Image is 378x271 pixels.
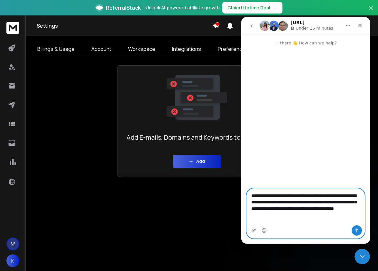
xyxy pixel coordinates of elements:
img: image [165,75,229,120]
span: ReferralStack [106,4,141,12]
button: Close banner [367,4,375,19]
span: → [273,5,277,11]
button: Claim Lifetime Deal→ [222,2,282,14]
h1: Add E-mails, Domains and Keywords to Blocklist [126,133,267,142]
h1: Settings [37,22,213,30]
button: Add [173,155,221,168]
iframe: Intercom live chat [355,249,370,264]
p: Add [196,158,205,164]
button: K [6,254,19,267]
p: Unlock AI-powered affiliate growth [146,5,220,11]
a: Preferences [211,42,255,56]
iframe: Intercom live chat [241,17,370,244]
a: Account [85,42,118,56]
a: Workspace [122,42,162,56]
a: Billings & Usage [31,42,81,56]
a: Integrations [166,42,207,56]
